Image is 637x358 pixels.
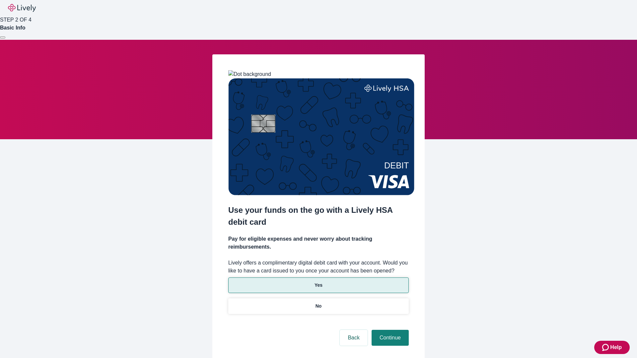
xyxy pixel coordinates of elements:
[594,341,630,354] button: Zendesk support iconHelp
[340,330,368,346] button: Back
[602,343,610,351] svg: Zendesk support icon
[228,298,409,314] button: No
[228,204,409,228] h2: Use your funds on the go with a Lively HSA debit card
[228,277,409,293] button: Yes
[315,282,322,289] p: Yes
[228,259,409,275] label: Lively offers a complimentary digital debit card with your account. Would you like to have a card...
[228,235,409,251] h4: Pay for eligible expenses and never worry about tracking reimbursements.
[8,4,36,12] img: Lively
[316,303,322,310] p: No
[372,330,409,346] button: Continue
[228,78,414,195] img: Debit card
[610,343,622,351] span: Help
[228,70,271,78] img: Dot background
